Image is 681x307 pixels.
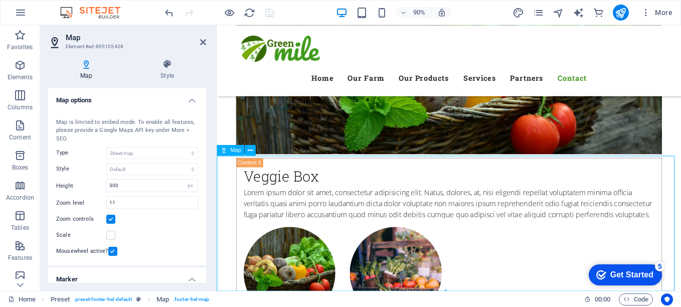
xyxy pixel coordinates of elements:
[184,180,198,192] div: px
[533,7,544,19] i: Pages (Ctrl+Alt+S)
[48,59,128,80] h4: Map
[9,133,31,141] p: Content
[12,164,29,172] p: Boxes
[48,267,206,285] h4: Marker
[74,293,132,305] span: . preset-footer-hel-default
[163,7,175,19] button: undo
[641,8,672,18] span: More
[595,293,610,305] span: 00 00
[128,59,206,80] h4: Style
[51,293,210,305] nav: breadcrumb
[30,11,73,20] div: Get Started
[553,7,565,19] button: navigator
[396,7,432,19] button: 90%
[619,293,653,305] button: Code
[56,229,106,241] label: Scale
[573,7,584,19] i: AI Writer
[56,245,108,257] label: Mousewheel active?
[593,7,605,19] button: commerce
[56,200,106,206] label: Zoom level
[56,163,106,175] label: Style
[58,7,133,19] img: Editor Logo
[56,118,198,143] div: Map is limited to embed mode. To enable all features, please provide a Google Maps API key under ...
[56,213,106,225] label: Zoom controls
[8,73,33,81] p: Elements
[66,42,186,51] h3: Element #ed-895105428
[573,7,585,19] button: text_generator
[56,147,106,159] label: Type
[11,224,29,232] p: Tables
[8,5,81,26] div: Get Started 5 items remaining, 0% complete
[513,7,524,19] i: Design (Ctrl+Alt+Y)
[223,7,235,19] button: Click here to leave preview mode and continue editing
[51,293,70,305] span: Click to select. Double-click to edit
[513,7,525,19] button: design
[7,43,33,51] p: Favorites
[602,295,603,303] span: :
[8,103,33,111] p: Columns
[163,7,175,19] i: Undo: change_data (Ctrl+Z)
[66,33,206,42] h2: Map
[56,183,106,189] label: Height
[48,88,206,106] h4: Map options
[136,296,141,302] i: This element is a customizable preset
[74,2,84,12] div: 5
[156,293,169,305] span: Click to select. Double-click to edit
[584,293,611,305] h6: Session time
[6,194,34,202] p: Accordion
[533,7,545,19] button: pages
[243,7,255,19] button: reload
[173,293,209,305] span: . footer-hel-map
[8,293,36,305] a: Home
[437,8,446,17] i: On resize automatically adjust zoom level to fit chosen device.
[8,254,32,262] p: Features
[593,7,604,19] i: Commerce
[230,147,241,153] span: Map
[411,7,427,19] h6: 90%
[613,5,629,21] button: publish
[661,293,673,305] button: Usercentrics
[244,7,255,19] i: Reload page
[637,5,676,21] button: More
[623,293,648,305] span: Code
